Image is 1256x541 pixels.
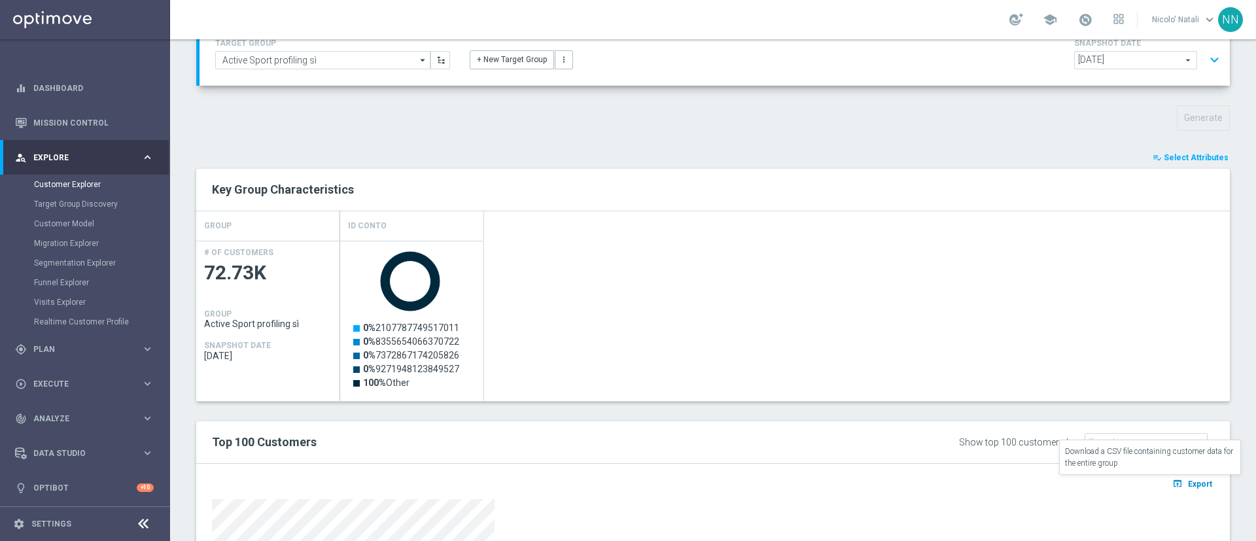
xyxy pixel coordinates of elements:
[204,341,271,350] h4: SNAPSHOT DATE
[34,199,136,209] a: Target Group Discovery
[14,118,154,128] button: Mission Control
[15,413,141,425] div: Analyze
[15,343,141,355] div: Plan
[1151,150,1230,165] button: playlist_add_check Select Attributes
[1151,10,1218,29] a: Nicolo' Natalikeyboard_arrow_down
[1170,475,1214,492] button: open_in_browser Export
[470,50,554,69] button: + New Target Group
[15,470,154,505] div: Optibot
[34,214,169,234] div: Customer Model
[33,154,141,162] span: Explore
[363,364,375,374] tspan: 0%
[141,447,154,459] i: keyboard_arrow_right
[363,377,410,388] text: Other
[15,82,27,94] i: equalizer
[141,377,154,390] i: keyboard_arrow_right
[340,241,484,401] div: Press SPACE to select this row.
[141,343,154,355] i: keyboard_arrow_right
[33,415,141,423] span: Analyze
[1074,39,1225,48] h4: SNAPSHOT DATE
[363,323,375,333] tspan: 0%
[33,345,141,353] span: Plan
[363,350,375,360] tspan: 0%
[1153,153,1162,162] i: playlist_add_check
[14,152,154,163] button: person_search Explore keyboard_arrow_right
[215,39,450,48] h4: TARGET GROUP
[204,309,232,319] h4: GROUP
[1043,12,1057,27] span: school
[363,336,375,347] tspan: 0%
[31,520,71,528] a: Settings
[15,413,27,425] i: track_changes
[15,447,141,459] div: Data Studio
[1218,7,1243,32] div: NN
[1164,153,1229,162] span: Select Attributes
[14,344,154,355] button: gps_fixed Plan keyboard_arrow_right
[34,179,136,190] a: Customer Explorer
[15,71,154,105] div: Dashboard
[204,215,232,237] h4: GROUP
[33,380,141,388] span: Execute
[137,483,154,492] div: +10
[212,182,1214,198] h2: Key Group Characteristics
[363,336,459,347] text: 8355654066370722
[15,378,27,390] i: play_circle_outline
[215,35,1214,73] div: TARGET GROUP arrow_drop_down + New Target Group more_vert SNAPSHOT DATE arrow_drop_down expand_more
[15,378,141,390] div: Execute
[33,71,154,105] a: Dashboard
[204,351,332,361] span: 2025-09-06
[34,317,136,327] a: Realtime Customer Profile
[141,412,154,425] i: keyboard_arrow_right
[14,379,154,389] button: play_circle_outline Execute keyboard_arrow_right
[34,292,169,312] div: Visits Explorer
[14,413,154,424] button: track_changes Analyze keyboard_arrow_right
[555,50,573,69] button: more_vert
[363,350,459,360] text: 7372867174205826
[34,258,136,268] a: Segmentation Explorer
[14,483,154,493] button: lightbulb Optibot +10
[33,449,141,457] span: Data Studio
[1205,48,1224,73] button: expand_more
[204,248,273,257] h4: # OF CUSTOMERS
[204,319,332,329] span: Active Sport profiling sì
[34,238,136,249] a: Migration Explorer
[33,470,137,505] a: Optibot
[33,105,154,140] a: Mission Control
[215,51,430,69] input: Select Existing or Create New
[559,55,568,64] i: more_vert
[417,52,430,69] i: arrow_drop_down
[363,377,386,388] tspan: 100%
[34,312,169,332] div: Realtime Customer Profile
[363,364,459,374] text: 9271948123849527
[34,253,169,273] div: Segmentation Explorer
[34,277,136,288] a: Funnel Explorer
[1177,105,1230,131] button: Generate
[15,105,154,140] div: Mission Control
[15,482,27,494] i: lightbulb
[212,434,788,450] h2: Top 100 Customers
[15,152,27,164] i: person_search
[196,241,340,401] div: Press SPACE to select this row.
[15,152,141,164] div: Explore
[14,83,154,94] div: equalizer Dashboard
[34,273,169,292] div: Funnel Explorer
[15,343,27,355] i: gps_fixed
[1202,12,1217,27] span: keyboard_arrow_down
[34,234,169,253] div: Migration Explorer
[34,175,169,194] div: Customer Explorer
[141,151,154,164] i: keyboard_arrow_right
[363,323,459,333] text: 2107787749517011
[34,218,136,229] a: Customer Model
[204,260,332,286] span: 72.73K
[34,194,169,214] div: Target Group Discovery
[1172,478,1186,489] i: open_in_browser
[14,448,154,459] button: Data Studio keyboard_arrow_right
[1188,480,1212,489] span: Export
